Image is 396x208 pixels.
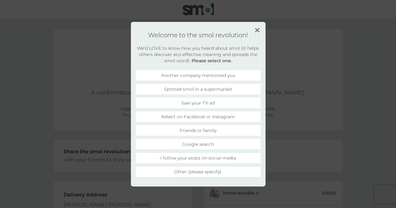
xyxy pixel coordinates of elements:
h1: Welcome to the smol revolution! [136,31,261,39]
strong: Please select one. [192,58,232,63]
h2: We’d LOVE to know how you heard about smol (it helps others discover eco-effective cleaning and s... [136,45,261,64]
li: Saw your TV ad [136,98,261,108]
img: close [255,28,260,33]
li: Spotted smol in a supermarket [136,84,261,94]
li: Google search [136,139,261,150]
li: Other (please specify). [136,166,261,177]
li: Another company mentioned you [136,70,261,81]
li: Advert on Facebook or Instagram [136,111,261,122]
li: I follow your posts on social media [136,153,261,163]
li: Friends or family [136,125,261,136]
